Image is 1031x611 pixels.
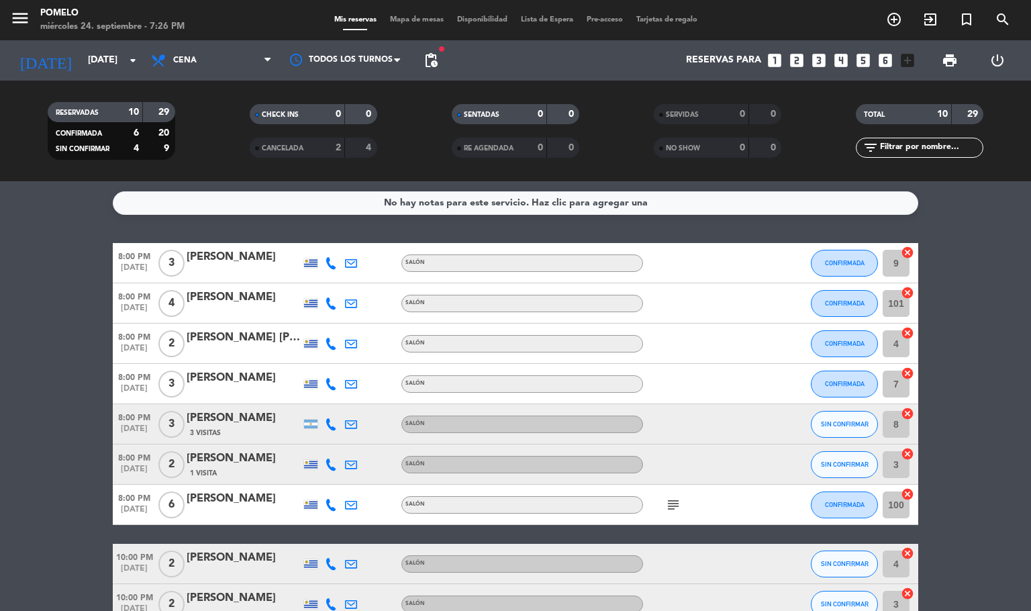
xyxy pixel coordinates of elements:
[158,290,185,317] span: 4
[405,421,425,426] span: Salón
[40,20,185,34] div: miércoles 24. septiembre - 7:26 PM
[113,263,156,279] span: [DATE]
[811,411,878,438] button: SIN CONFIRMAR
[821,560,869,567] span: SIN CONFIRMAR
[158,107,172,117] strong: 29
[10,8,30,33] button: menu
[901,367,914,380] i: cancel
[113,344,156,359] span: [DATE]
[405,260,425,265] span: Salón
[113,449,156,465] span: 8:00 PM
[811,491,878,518] button: CONFIRMADA
[740,109,745,119] strong: 0
[877,52,894,69] i: looks_6
[811,290,878,317] button: CONFIRMADA
[811,371,878,397] button: CONFIRMADA
[922,11,938,28] i: exit_to_app
[113,549,156,564] span: 10:00 PM
[825,380,865,387] span: CONFIRMADA
[405,502,425,507] span: Salón
[190,428,221,438] span: 3 Visitas
[825,259,865,267] span: CONFIRMADA
[811,330,878,357] button: CONFIRMADA
[158,411,185,438] span: 3
[113,384,156,399] span: [DATE]
[821,420,869,428] span: SIN CONFIRMAR
[134,144,139,153] strong: 4
[164,144,172,153] strong: 9
[825,299,865,307] span: CONFIRMADA
[336,143,341,152] strong: 2
[937,109,948,119] strong: 10
[665,497,681,513] i: subject
[158,491,185,518] span: 6
[901,286,914,299] i: cancel
[405,340,425,346] span: Salón
[569,109,577,119] strong: 0
[666,145,700,152] span: NO SHOW
[901,407,914,420] i: cancel
[40,7,185,20] div: Pomelo
[173,56,197,65] span: Cena
[158,371,185,397] span: 3
[10,8,30,28] i: menu
[832,52,850,69] i: looks_4
[384,195,648,211] div: No hay notas para este servicio. Haz clic para agregar una
[811,250,878,277] button: CONFIRMADA
[740,143,745,152] strong: 0
[630,16,704,23] span: Tarjetas de regalo
[771,143,779,152] strong: 0
[879,140,983,155] input: Filtrar por nombre...
[125,52,141,68] i: arrow_drop_down
[158,250,185,277] span: 3
[262,145,303,152] span: CANCELADA
[187,490,301,508] div: [PERSON_NAME]
[405,300,425,305] span: Salón
[854,52,872,69] i: looks_5
[405,561,425,566] span: Salón
[113,328,156,344] span: 8:00 PM
[464,111,499,118] span: SENTADAS
[810,52,828,69] i: looks_3
[901,326,914,340] i: cancel
[464,145,513,152] span: RE AGENDADA
[10,46,81,75] i: [DATE]
[190,468,217,479] span: 1 Visita
[771,109,779,119] strong: 0
[538,143,543,152] strong: 0
[336,109,341,119] strong: 0
[113,303,156,319] span: [DATE]
[438,45,446,53] span: fiber_manual_record
[113,465,156,480] span: [DATE]
[187,369,301,387] div: [PERSON_NAME]
[187,329,301,346] div: [PERSON_NAME] [PERSON_NAME] [PERSON_NAME]
[158,128,172,138] strong: 20
[423,52,439,68] span: pending_actions
[113,248,156,263] span: 8:00 PM
[405,461,425,467] span: Salón
[405,381,425,386] span: Salón
[158,451,185,478] span: 2
[825,340,865,347] span: CONFIRMADA
[886,11,902,28] i: add_circle_outline
[821,461,869,468] span: SIN CONFIRMAR
[580,16,630,23] span: Pre-acceso
[187,410,301,427] div: [PERSON_NAME]
[366,109,374,119] strong: 0
[788,52,805,69] i: looks_two
[989,52,1005,68] i: power_settings_new
[187,289,301,306] div: [PERSON_NAME]
[766,52,783,69] i: looks_one
[113,409,156,424] span: 8:00 PM
[134,128,139,138] strong: 6
[899,52,916,69] i: add_box
[973,40,1021,81] div: LOG OUT
[113,564,156,579] span: [DATE]
[113,589,156,604] span: 10:00 PM
[901,487,914,501] i: cancel
[569,143,577,152] strong: 0
[514,16,580,23] span: Lista de Espera
[262,111,299,118] span: CHECK INS
[666,111,699,118] span: SERVIDAS
[825,501,865,508] span: CONFIRMADA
